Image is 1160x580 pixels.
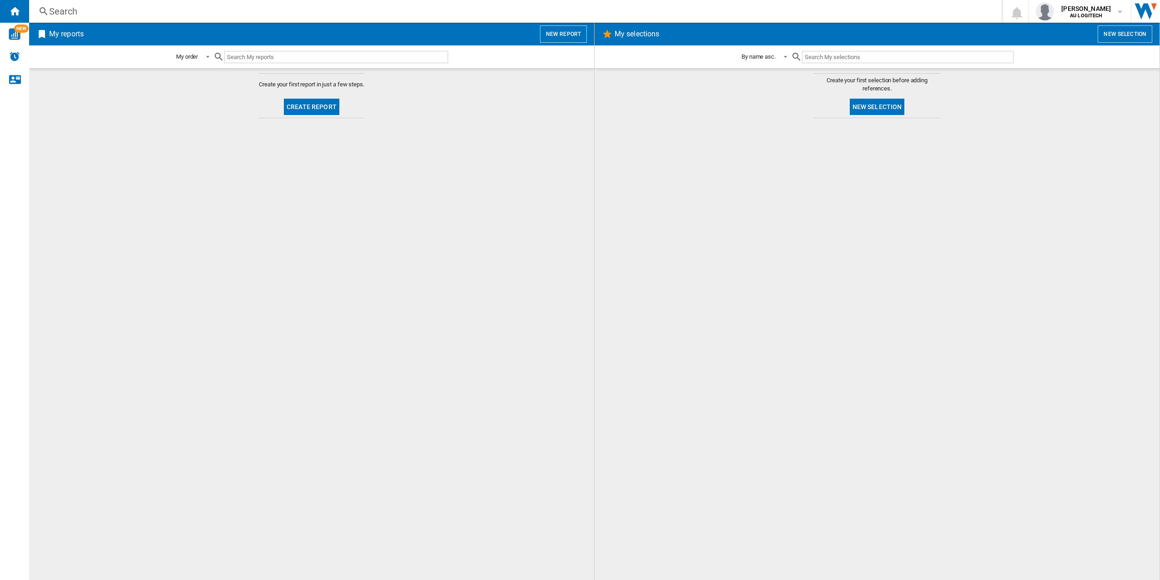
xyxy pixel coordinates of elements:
span: Create your first report in just a few steps. [259,80,364,89]
img: profile.jpg [1036,2,1054,20]
b: AU LOGITECH [1070,13,1103,19]
h2: My reports [47,25,86,43]
h2: My selections [613,25,661,43]
span: NEW [14,25,29,33]
span: Create your first selection before adding references. [813,76,941,93]
img: alerts-logo.svg [9,51,20,62]
button: New report [540,25,587,43]
img: wise-card.svg [9,28,20,40]
input: Search My selections [802,51,1014,63]
input: Search My reports [224,51,448,63]
span: [PERSON_NAME] [1061,4,1111,13]
div: Search [49,5,978,18]
button: Create report [284,99,339,115]
div: By name asc. [741,53,776,60]
button: New selection [850,99,905,115]
button: New selection [1098,25,1152,43]
div: My order [176,53,198,60]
